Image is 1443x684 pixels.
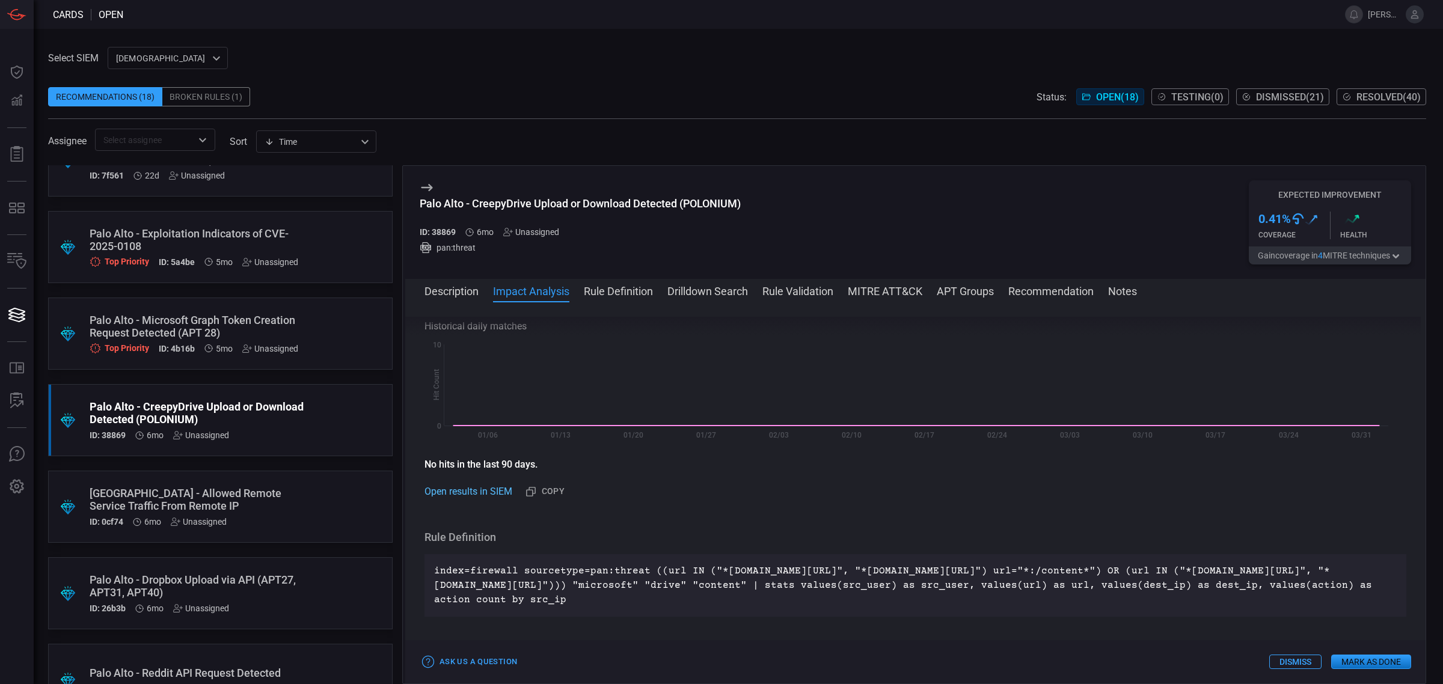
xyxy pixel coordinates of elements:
button: Copy [521,481,569,501]
input: Select assignee [99,132,192,147]
h5: ID: 38869 [90,430,126,440]
button: Reports [2,140,31,169]
span: Assignee [48,135,87,147]
h5: ID: 38869 [420,227,456,237]
text: 03/24 [1279,431,1299,439]
button: Open(18) [1076,88,1144,105]
span: Apr 08, 2025 2:15 AM [147,430,164,440]
h5: ID: 7f561 [90,171,124,180]
div: Time [265,136,357,148]
a: Open results in SIEM [424,484,512,499]
text: 01/20 [623,431,643,439]
span: Dismissed ( 21 ) [1256,91,1324,103]
div: Unassigned [169,171,225,180]
h5: Expected Improvement [1249,190,1411,200]
button: Mark as Done [1331,655,1411,669]
span: Apr 15, 2025 7:03 AM [216,344,233,353]
text: Hit Count [432,370,441,401]
text: 02/10 [842,431,862,439]
button: Cards [2,301,31,329]
text: 01/27 [696,431,716,439]
button: Ask Us a Question [420,653,520,671]
h5: ID: 5a4be [159,257,195,267]
span: Apr 01, 2025 3:03 AM [144,517,161,527]
button: Ask Us A Question [2,440,31,469]
span: 4 [1318,251,1323,260]
text: 03/10 [1133,431,1153,439]
button: Impact Analysis [493,283,569,298]
h5: ID: 0cf74 [90,517,123,527]
button: Dismissed(21) [1236,88,1329,105]
div: Unassigned [242,257,298,267]
div: Unassigned [242,344,298,353]
div: Coverage [1258,231,1330,239]
button: Notes [1108,283,1137,298]
h3: 0.41 % [1258,212,1291,226]
span: Status: [1037,91,1067,103]
span: Apr 15, 2025 7:04 AM [216,257,233,267]
div: Palo Alto - CreepyDrive Upload or Download Detected (POLONIUM) [90,400,305,426]
button: Description [424,283,479,298]
button: Open [194,132,211,148]
div: Health [1340,231,1412,239]
button: Testing(0) [1151,88,1229,105]
h5: ID: 26b3b [90,603,126,613]
span: Apr 08, 2025 2:15 AM [477,227,494,237]
button: Drilldown Search [667,283,748,298]
button: ALERT ANALYSIS [2,386,31,415]
strong: No hits in the last 90 days. [424,459,538,470]
text: 10 [433,341,441,349]
text: 0 [437,422,441,430]
div: Top Priority [90,256,149,267]
div: Top Priority [90,343,149,354]
div: Palo Alto - Reddit API Request Detected [90,667,305,679]
h5: ID: 4b16b [159,344,195,354]
button: Resolved(40) [1337,88,1426,105]
div: Palo Alto - Exploitation Indicators of CVE-2025-0108 [90,227,305,252]
h3: Rule Definition [424,530,1406,545]
text: 02/03 [769,431,789,439]
span: Sep 01, 2025 4:32 AM [145,171,159,180]
p: [DEMOGRAPHIC_DATA] [116,52,209,64]
span: Apr 01, 2025 3:02 AM [147,603,164,613]
button: Recommendation [1008,283,1094,298]
text: 02/17 [915,431,934,439]
button: Dismiss [1269,655,1322,669]
button: MITRE - Detection Posture [2,194,31,222]
label: Select SIEM [48,52,99,64]
div: Unassigned [503,227,559,237]
text: 03/31 [1352,431,1371,439]
button: Rule Catalog [2,354,31,383]
div: Palo Alto - Microsoft Graph Token Creation Request Detected (APT 28) [90,314,305,339]
text: 03/03 [1060,431,1080,439]
div: Palo Alto - CreepyDrive Upload or Download Detected (POLONIUM) [420,197,741,210]
div: Palo Alto - Dropbox Upload via API (APT27, APT31, APT40) [90,573,305,599]
div: Broken Rules (1) [162,87,250,106]
button: Gaincoverage in4MITRE techniques [1249,246,1411,264]
text: 02/24 [987,431,1007,439]
span: Testing ( 0 ) [1171,91,1224,103]
span: open [99,9,123,20]
div: Unassigned [173,430,229,440]
p: index=firewall sourcetype=pan:threat ((url IN ("*[DOMAIN_NAME][URL]", "*[DOMAIN_NAME][URL]") url=... [434,564,1397,607]
text: 01/13 [551,431,571,439]
button: APT Groups [937,283,994,298]
button: Detections [2,87,31,115]
button: Rule Validation [762,283,833,298]
button: Preferences [2,472,31,501]
span: Cards [53,9,84,20]
button: Inventory [2,247,31,276]
div: Recommendations (18) [48,87,162,106]
button: MITRE ATT&CK [848,283,922,298]
button: Rule Definition [584,283,653,298]
div: Palo Alto - Allowed Remote Service Traffic From Remote IP [90,487,305,512]
span: Resolved ( 40 ) [1356,91,1421,103]
label: sort [230,136,247,147]
button: Dashboard [2,58,31,87]
div: Unassigned [171,517,227,527]
span: Open ( 18 ) [1096,91,1139,103]
text: 01/06 [478,431,498,439]
span: [PERSON_NAME][EMAIL_ADDRESS][PERSON_NAME][DOMAIN_NAME] [1368,10,1401,19]
div: Unassigned [173,603,229,613]
div: pan:threat [420,242,741,254]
